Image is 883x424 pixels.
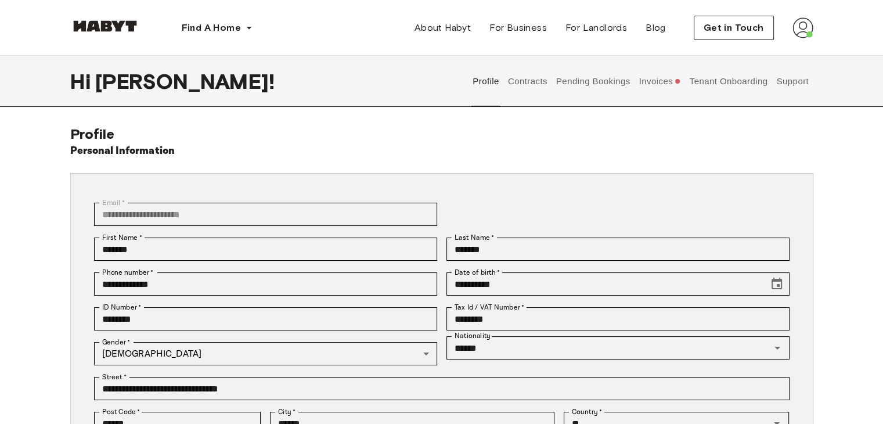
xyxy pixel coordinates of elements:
button: Open [769,340,785,356]
label: Gender [102,337,130,347]
label: ID Number [102,302,141,312]
button: Invoices [637,56,682,107]
button: Choose date, selected date is Nov 28, 2000 [765,272,788,296]
button: Get in Touch [694,16,774,40]
label: Date of birth [455,267,500,278]
span: Blog [646,21,666,35]
button: Tenant Onboarding [688,56,769,107]
button: Support [775,56,810,107]
button: Pending Bookings [554,56,632,107]
h6: Personal Information [70,143,175,159]
label: Phone number [102,267,154,278]
label: Tax Id / VAT Number [455,302,524,312]
label: Email [102,197,125,208]
label: Street [102,372,127,382]
a: For Landlords [556,16,636,39]
button: Find A Home [172,16,262,39]
span: For Business [489,21,547,35]
div: [DEMOGRAPHIC_DATA] [94,342,437,365]
label: Country [572,407,602,417]
a: About Habyt [405,16,480,39]
span: Find A Home [182,21,241,35]
button: Profile [471,56,501,107]
label: City [278,407,296,417]
span: [PERSON_NAME] ! [95,69,275,94]
a: Blog [636,16,675,39]
button: Contracts [506,56,549,107]
img: Habyt [70,20,140,32]
span: About Habyt [415,21,471,35]
label: Last Name [455,232,495,243]
span: Hi [70,69,95,94]
label: Post Code [102,407,140,417]
span: Get in Touch [704,21,764,35]
span: Profile [70,125,115,142]
label: Nationality [455,331,491,341]
a: For Business [480,16,556,39]
div: You can't change your email address at the moment. Please reach out to customer support in case y... [94,203,437,226]
label: First Name [102,232,142,243]
img: avatar [792,17,813,38]
span: For Landlords [565,21,627,35]
div: user profile tabs [468,56,813,107]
